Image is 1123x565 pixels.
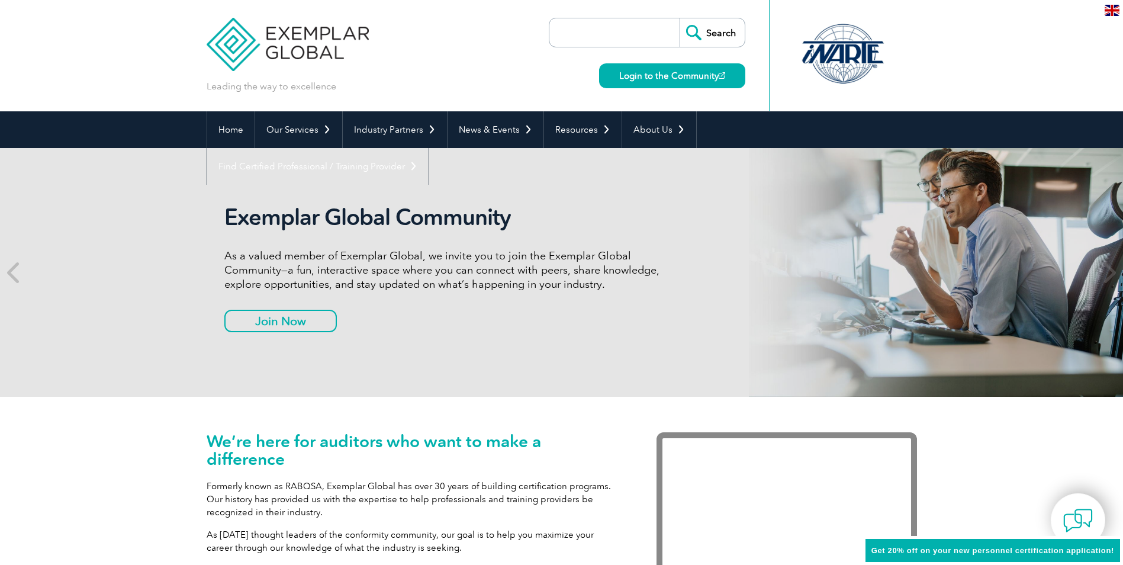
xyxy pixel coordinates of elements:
img: contact-chat.png [1063,506,1093,535]
p: As [DATE] thought leaders of the conformity community, our goal is to help you maximize your care... [207,528,621,554]
a: Industry Partners [343,111,447,148]
a: Find Certified Professional / Training Provider [207,148,429,185]
input: Search [680,18,745,47]
h2: Exemplar Global Community [224,204,668,231]
img: en [1105,5,1119,16]
a: Join Now [224,310,337,332]
span: Get 20% off on your new personnel certification application! [871,546,1114,555]
a: Our Services [255,111,342,148]
a: News & Events [448,111,543,148]
p: Formerly known as RABQSA, Exemplar Global has over 30 years of building certification programs. O... [207,480,621,519]
a: Resources [544,111,622,148]
a: Login to the Community [599,63,745,88]
p: Leading the way to excellence [207,80,336,93]
a: Home [207,111,255,148]
a: About Us [622,111,696,148]
p: As a valued member of Exemplar Global, we invite you to join the Exemplar Global Community—a fun,... [224,249,668,291]
img: open_square.png [719,72,725,79]
h1: We’re here for auditors who want to make a difference [207,432,621,468]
